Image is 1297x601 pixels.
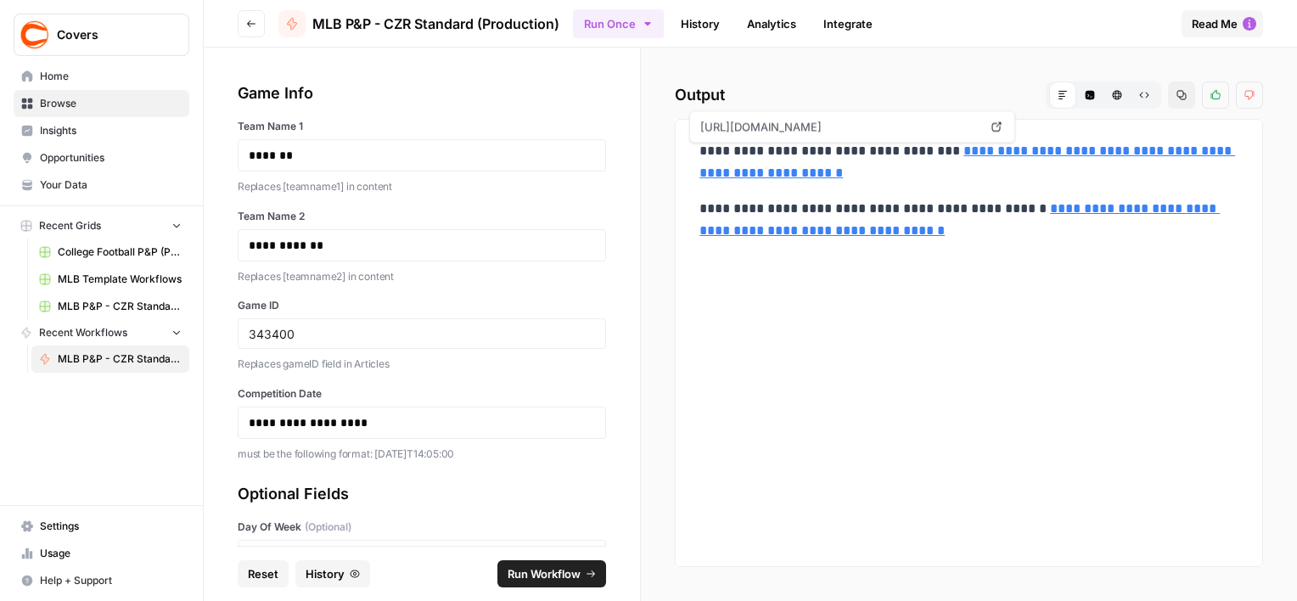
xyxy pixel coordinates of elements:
a: MLB P&P - CZR Standard (Production) [31,345,189,373]
a: Your Data [14,171,189,199]
a: MLB P&P - CZR Standard (Production) [278,10,559,37]
a: Usage [14,540,189,567]
span: [URL][DOMAIN_NAME] [697,111,982,142]
a: MLB P&P - CZR Standard (Production) Grid [31,293,189,320]
button: Run Once [573,9,664,38]
span: Insights [40,123,182,138]
label: Competition Date [238,386,606,402]
div: Optional Fields [238,482,606,506]
a: Opportunities [14,144,189,171]
span: Settings [40,519,182,534]
span: Recent Workflows [39,325,127,340]
button: Recent Workflows [14,320,189,345]
span: MLB P&P - CZR Standard (Production) Grid [58,299,182,314]
button: Reset [238,560,289,587]
span: MLB P&P - CZR Standard (Production) [58,351,182,367]
span: History [306,565,345,582]
button: Run Workflow [497,560,606,587]
p: Replaces gameID field in Articles [238,356,606,373]
a: College Football P&P (Production) Grid [31,239,189,266]
button: Help + Support [14,567,189,594]
span: Help + Support [40,573,182,588]
span: MLB P&P - CZR Standard (Production) [312,14,559,34]
a: Browse [14,90,189,117]
span: Covers [57,26,160,43]
div: Game Info [238,81,606,105]
p: Replaces [teamname1] in content [238,178,606,195]
span: Usage [40,546,182,561]
label: Day Of Week [238,520,606,535]
span: Reset [248,565,278,582]
button: Workspace: Covers [14,14,189,56]
span: Run Workflow [508,565,581,582]
a: MLB Template Workflows [31,266,189,293]
span: College Football P&P (Production) Grid [58,244,182,260]
span: Home [40,69,182,84]
span: Opportunities [40,150,182,166]
span: Browse [40,96,182,111]
label: Game ID [238,298,606,313]
label: Team Name 2 [238,209,606,224]
p: must be the following format: [DATE]T14:05:00 [238,446,606,463]
a: Settings [14,513,189,540]
button: Recent Grids [14,213,189,239]
p: Replaces [teamname2] in content [238,268,606,285]
label: Team Name 1 [238,119,606,134]
span: Recent Grids [39,218,101,233]
h2: Output [675,81,1263,109]
img: Covers Logo [20,20,50,50]
a: Insights [14,117,189,144]
button: Read Me [1182,10,1263,37]
span: Your Data [40,177,182,193]
span: Read Me [1192,15,1238,32]
span: (Optional) [305,520,351,535]
a: History [671,10,730,37]
a: Integrate [813,10,883,37]
a: Analytics [737,10,806,37]
button: History [295,560,370,587]
a: Home [14,63,189,90]
span: MLB Template Workflows [58,272,182,287]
